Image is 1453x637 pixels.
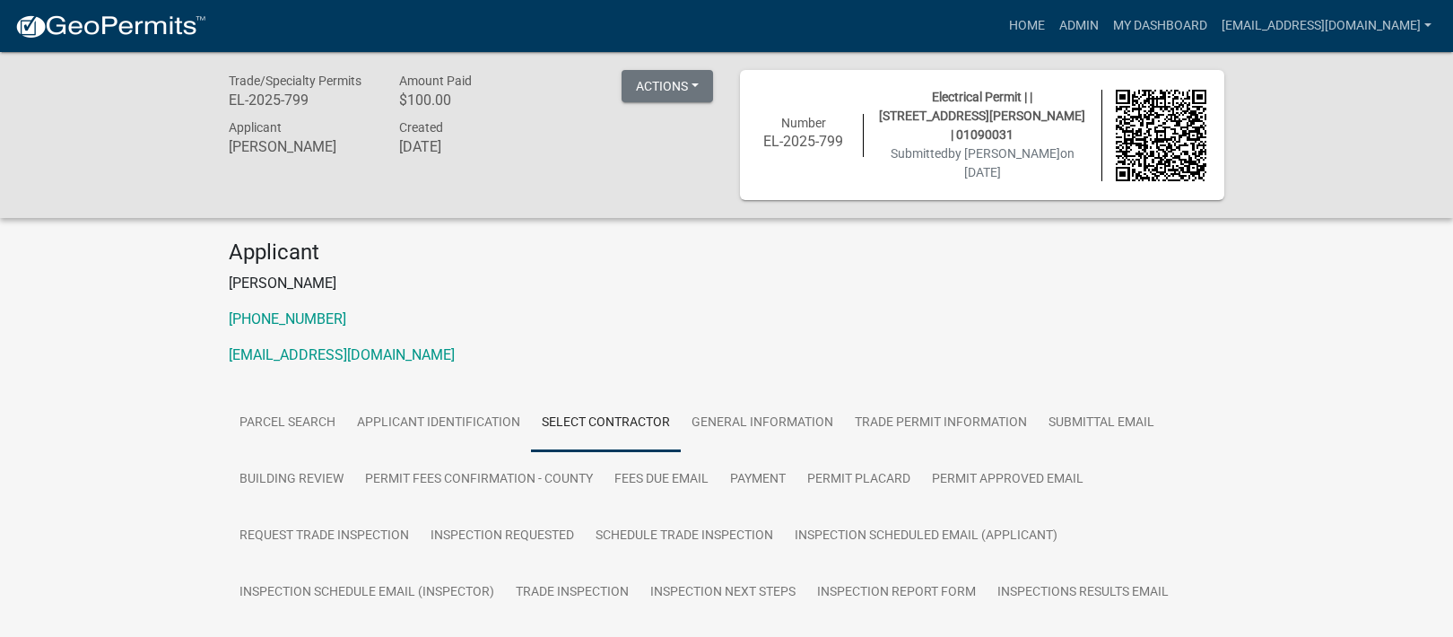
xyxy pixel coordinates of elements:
span: by [PERSON_NAME] [948,146,1060,161]
span: Electrical Permit | | [STREET_ADDRESS][PERSON_NAME] | 01090031 [879,90,1085,142]
a: My Dashboard [1106,9,1214,43]
a: Inspection Next Steps [639,564,806,622]
h6: [DATE] [399,138,543,155]
a: [EMAIL_ADDRESS][DOMAIN_NAME] [229,346,455,363]
a: Schedule Trade Inspection [585,508,784,565]
a: General Information [681,395,844,452]
a: Select Contractor [531,395,681,452]
a: Submittal Email [1038,395,1165,452]
a: Trade Permit Information [844,395,1038,452]
a: Inspections Results Email [987,564,1179,622]
span: Number [781,116,826,130]
a: Fees Due Email [604,451,719,509]
a: Building Review [229,451,354,509]
a: Request Trade Inspection [229,508,420,565]
h6: EL-2025-799 [758,133,849,150]
h6: EL-2025-799 [229,92,372,109]
p: [PERSON_NAME] [229,273,1224,294]
span: Submitted on [DATE] [891,146,1075,179]
img: QR code [1116,90,1207,181]
span: Applicant [229,120,282,135]
a: [EMAIL_ADDRESS][DOMAIN_NAME] [1214,9,1439,43]
a: Permit Placard [796,451,921,509]
span: Created [399,120,443,135]
a: Permit Approved Email [921,451,1094,509]
a: Parcel search [229,395,346,452]
a: Permit Fees Confirmation - County [354,451,604,509]
span: Amount Paid [399,74,472,88]
h6: [PERSON_NAME] [229,138,372,155]
a: Payment [719,451,796,509]
button: Actions [622,70,713,102]
a: Inspection Schedule Email (Inspector) [229,564,505,622]
a: Home [1002,9,1052,43]
h6: $100.00 [399,92,543,109]
h4: Applicant [229,240,1224,266]
a: Inspection Report Form [806,564,987,622]
a: Inspection Requested [420,508,585,565]
a: Inspection Scheduled Email (Applicant) [784,508,1068,565]
a: Admin [1052,9,1106,43]
a: Applicant Identification [346,395,531,452]
a: [PHONE_NUMBER] [229,310,346,327]
span: Trade/Specialty Permits [229,74,361,88]
a: Trade Inspection [505,564,639,622]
